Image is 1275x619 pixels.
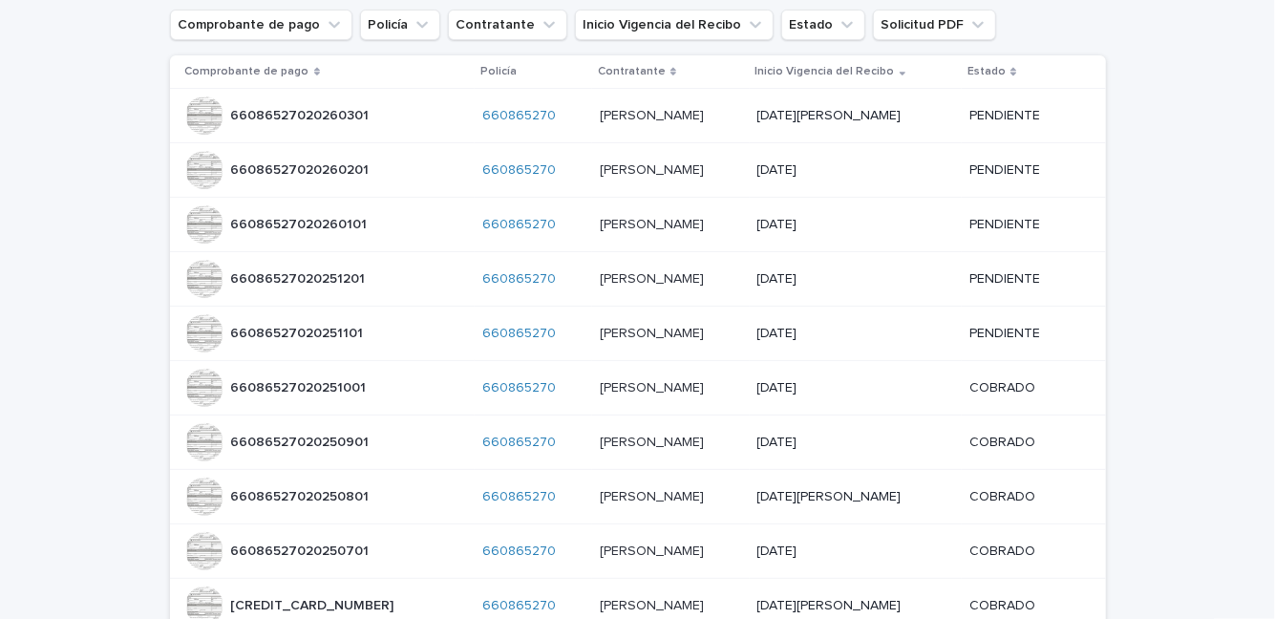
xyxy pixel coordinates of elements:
[170,524,1106,579] tr: 66086527020250701 660865270 [PERSON_NAME] [DATE]COBRADO
[231,599,394,612] font: [CREDIT_CARD_NUMBER]
[600,109,704,122] font: [PERSON_NAME]
[482,271,556,288] a: 660865270
[600,544,704,558] font: [PERSON_NAME]
[757,327,797,340] font: [DATE]
[600,381,704,395] font: [PERSON_NAME]
[600,218,704,231] font: [PERSON_NAME]
[231,109,370,122] font: 66086527020260301
[969,272,1040,286] font: PENDIENTE
[170,307,1106,361] tr: 66086527020251101 660865270 [PERSON_NAME] [DATE]PENDIENTE
[757,544,797,558] font: [DATE]
[482,490,556,503] font: 660865270
[575,10,774,40] button: Inicio Vigencia del Recibo
[482,327,556,340] font: 660865270
[231,381,367,395] font: 66086527020251001
[600,272,704,286] font: [PERSON_NAME]
[757,436,797,449] font: [DATE]
[482,109,556,122] font: 660865270
[873,10,996,40] button: Solicitud PDF
[482,599,556,612] font: 660865270
[600,599,704,612] font: [PERSON_NAME]
[598,66,666,77] font: Contratante
[482,326,556,342] a: 660865270
[480,66,517,77] font: Policía
[170,89,1106,143] tr: 66086527020260301 660865270 [PERSON_NAME] [DATE][PERSON_NAME]PENDIENTE
[969,327,1040,340] font: PENDIENTE
[600,163,704,177] font: [PERSON_NAME]
[969,381,1035,395] font: COBRADO
[170,252,1106,307] tr: 66086527020251201 660865270 [PERSON_NAME] [DATE]PENDIENTE
[170,198,1106,252] tr: 66086527020260101 660865270 [PERSON_NAME] [DATE]PENDIENTE
[600,436,704,449] font: [PERSON_NAME]
[482,217,556,233] a: 660865270
[757,490,902,503] font: [DATE][PERSON_NAME]
[231,544,370,558] font: 66086527020250701
[482,108,556,124] a: 660865270
[482,163,556,177] font: 660865270
[482,598,556,614] a: 660865270
[600,490,704,503] font: [PERSON_NAME]
[482,272,556,286] font: 660865270
[969,436,1035,449] font: COBRADO
[448,10,567,40] button: Contratante
[482,544,556,560] a: 660865270
[757,381,797,395] font: [DATE]
[969,218,1040,231] font: PENDIENTE
[482,218,556,231] font: 660865270
[757,163,797,177] font: [DATE]
[755,66,895,77] font: Inicio Vigencia del Recibo
[170,361,1106,416] tr: 66086527020251001 660865270 [PERSON_NAME] [DATE]COBRADO
[967,66,1006,77] font: Estado
[170,470,1106,524] tr: 66086527020250801 660865270 [PERSON_NAME] [DATE][PERSON_NAME]COBRADO
[600,327,704,340] font: [PERSON_NAME]
[482,544,556,558] font: 660865270
[482,162,556,179] a: 660865270
[360,10,440,40] button: Policía
[969,490,1035,503] font: COBRADO
[170,143,1106,198] tr: 66086527020260201 660865270 [PERSON_NAME] [DATE]PENDIENTE
[482,380,556,396] a: 660865270
[231,272,366,286] font: 66086527020251201
[231,490,370,503] font: 66086527020250801
[482,381,556,395] font: 660865270
[757,109,902,122] font: [DATE][PERSON_NAME]
[170,416,1106,470] tr: 66086527020250901 660865270 [PERSON_NAME] [DATE]COBRADO
[969,163,1040,177] font: PENDIENTE
[482,436,556,449] font: 660865270
[969,599,1035,612] font: COBRADO
[231,327,364,340] font: 66086527020251101
[231,218,368,231] font: 66086527020260101
[185,66,309,77] font: Comprobante de pago
[969,544,1035,558] font: COBRADO
[757,272,797,286] font: [DATE]
[482,435,556,451] a: 660865270
[231,163,370,177] font: 66086527020260201
[969,109,1040,122] font: PENDIENTE
[757,599,902,612] font: [DATE][PERSON_NAME]
[231,436,370,449] font: 66086527020250901
[757,218,797,231] font: [DATE]
[781,10,865,40] button: Estado
[482,489,556,505] a: 660865270
[170,10,352,40] button: Comprobante de pago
